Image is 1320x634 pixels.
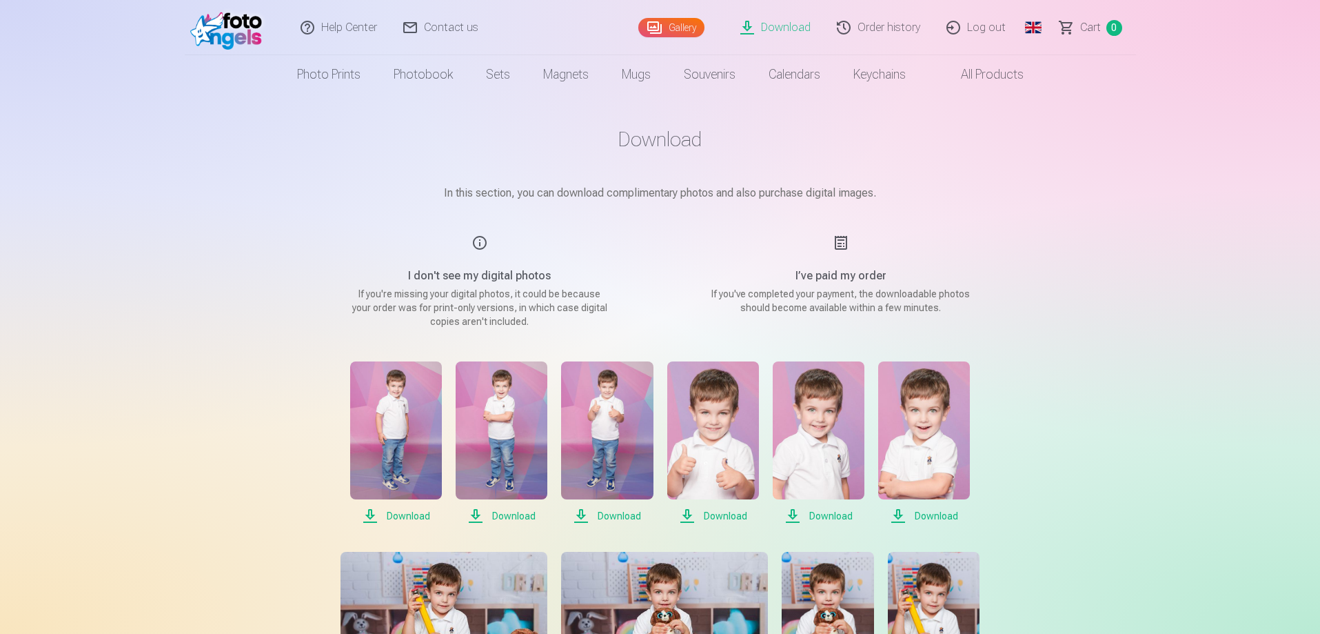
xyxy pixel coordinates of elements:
[667,361,759,524] a: Download
[350,508,442,524] span: Download
[377,55,469,94] a: Photobook
[527,55,605,94] a: Magnets
[878,361,970,524] a: Download
[773,361,864,524] a: Download
[456,361,547,524] a: Download
[350,361,442,524] a: Download
[667,508,759,524] span: Download
[752,55,837,94] a: Calendars
[349,287,611,328] p: If you're missing your digital photos, it could be because your order was for print-only versions...
[710,268,972,284] h5: I’ve paid my order
[561,508,653,524] span: Download
[1106,20,1122,36] span: 0
[190,6,270,50] img: /fa2
[469,55,527,94] a: Sets
[605,55,667,94] a: Mugs
[638,18,704,37] a: Gallery
[316,185,1005,201] p: In this section, you can download complimentary photos and also purchase digital images.
[316,127,1005,152] h1: Download
[281,55,377,94] a: Photo prints
[1080,19,1101,36] span: Сart
[837,55,922,94] a: Keychains
[561,361,653,524] a: Download
[773,508,864,524] span: Download
[922,55,1040,94] a: All products
[349,268,611,284] h5: I don't see my digital photos
[710,287,972,315] p: If you've completed your payment, the downloadable photos should become available within a few mi...
[667,55,752,94] a: Souvenirs
[456,508,547,524] span: Download
[878,508,970,524] span: Download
